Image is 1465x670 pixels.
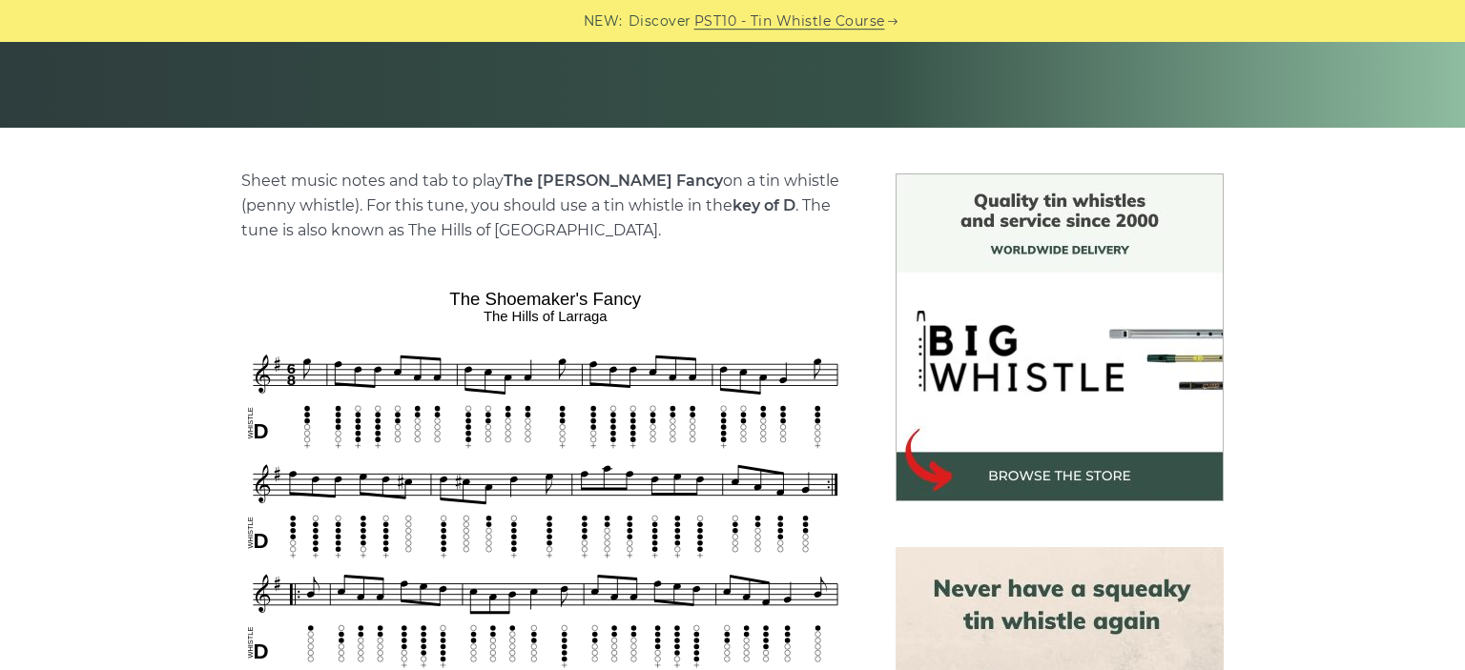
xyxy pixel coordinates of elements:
[584,10,623,32] span: NEW:
[896,173,1224,501] img: BigWhistle Tin Whistle Store
[629,10,691,32] span: Discover
[732,196,795,214] strong: key of D
[241,169,850,243] p: Sheet music notes and tab to play on a tin whistle (penny whistle). For this tune, you should use...
[694,10,885,32] a: PST10 - Tin Whistle Course
[504,172,723,190] strong: The [PERSON_NAME] Fancy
